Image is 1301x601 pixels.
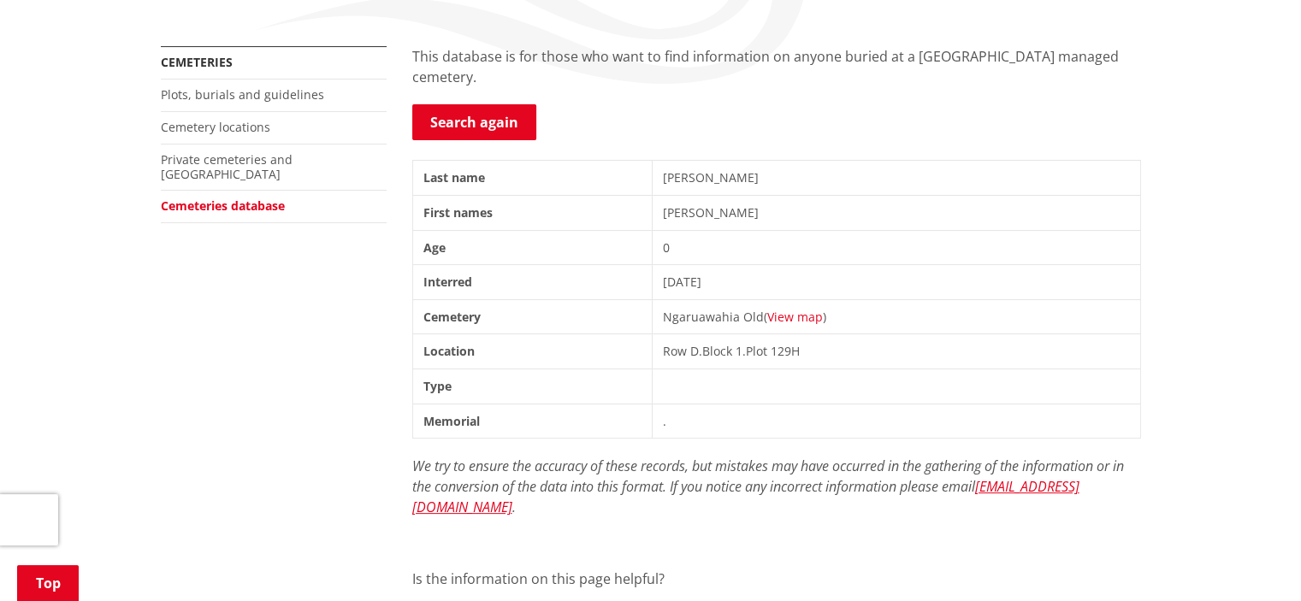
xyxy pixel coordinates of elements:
[412,404,652,439] th: Memorial
[412,265,652,300] th: Interred
[652,195,1140,230] td: [PERSON_NAME]
[690,343,699,359] span: D
[652,404,1140,439] td: .
[161,54,233,70] a: Cemeteries
[652,299,1140,334] td: Ngaruawahia Old
[412,230,652,265] th: Age
[412,569,1141,589] p: Is the information on this page helpful?
[161,151,293,182] a: Private cemeteries and [GEOGRAPHIC_DATA]
[17,565,79,601] a: Top
[412,457,1124,516] em: We try to ensure the accuracy of these records, but mistakes may have occurred in the gathering o...
[412,477,1079,516] a: [EMAIL_ADDRESS][DOMAIN_NAME]
[764,309,826,325] span: ( )
[663,343,687,359] span: Row
[746,343,767,359] span: Plot
[412,46,1141,87] p: This database is for those who want to find information on anyone buried at a [GEOGRAPHIC_DATA] m...
[771,343,800,359] span: 129H
[161,86,324,103] a: Plots, burials and guidelines
[702,343,732,359] span: Block
[736,343,742,359] span: 1
[412,299,652,334] th: Cemetery
[161,197,285,214] a: Cemeteries database
[652,334,1140,369] td: . .
[652,161,1140,196] td: [PERSON_NAME]
[412,368,652,404] th: Type
[412,334,652,369] th: Location
[652,230,1140,265] td: 0
[767,309,823,325] a: View map
[652,265,1140,300] td: [DATE]
[412,195,652,230] th: First names
[1222,529,1284,591] iframe: Messenger Launcher
[412,104,536,140] a: Search again
[412,161,652,196] th: Last name
[161,119,270,135] a: Cemetery locations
